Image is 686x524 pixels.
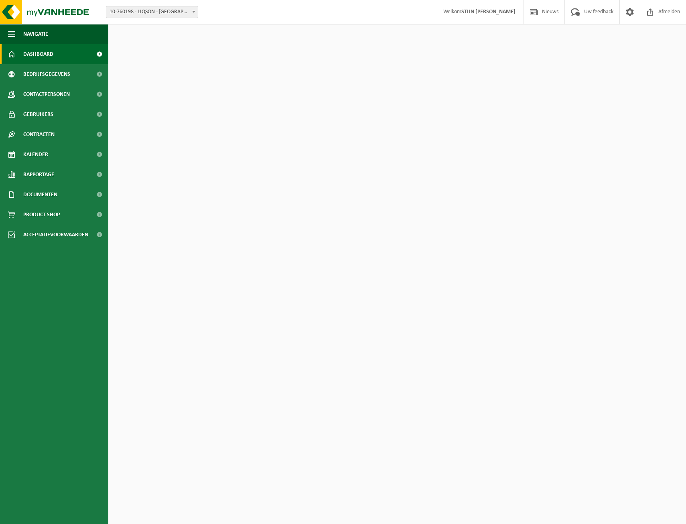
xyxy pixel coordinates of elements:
[23,205,60,225] span: Product Shop
[23,185,57,205] span: Documenten
[106,6,198,18] span: 10-760198 - LIQSON - ROESELARE
[23,64,70,84] span: Bedrijfsgegevens
[23,24,48,44] span: Navigatie
[23,84,70,104] span: Contactpersonen
[23,44,53,64] span: Dashboard
[461,9,516,15] strong: STIJN [PERSON_NAME]
[23,225,88,245] span: Acceptatievoorwaarden
[23,165,54,185] span: Rapportage
[23,124,55,144] span: Contracten
[23,104,53,124] span: Gebruikers
[23,144,48,165] span: Kalender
